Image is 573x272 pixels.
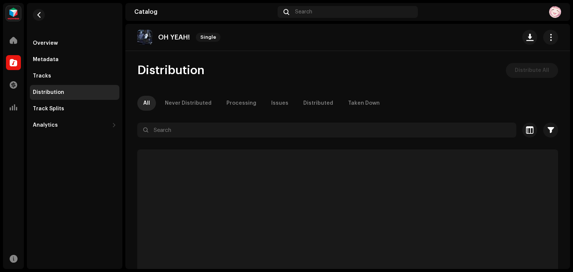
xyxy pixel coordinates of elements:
[226,96,256,111] div: Processing
[33,122,58,128] div: Analytics
[30,101,119,116] re-m-nav-item: Track Splits
[30,36,119,51] re-m-nav-item: Overview
[158,34,190,41] p: OH YEAH!
[143,96,150,111] div: All
[515,63,549,78] span: Distribute All
[30,69,119,83] re-m-nav-item: Tracks
[33,106,64,112] div: Track Splits
[137,63,204,78] span: Distribution
[30,52,119,67] re-m-nav-item: Metadata
[30,85,119,100] re-m-nav-item: Distribution
[137,30,152,45] img: 175f3a3b-faa2-4d66-8ad6-bb42f488061a
[134,9,275,15] div: Catalog
[165,96,212,111] div: Never Distributed
[30,118,119,133] re-m-nav-dropdown: Analytics
[271,96,288,111] div: Issues
[295,9,312,15] span: Search
[6,6,21,21] img: feab3aad-9b62-475c-8caf-26f15a9573ee
[303,96,333,111] div: Distributed
[348,96,380,111] div: Taken Down
[506,63,558,78] button: Distribute All
[196,33,220,42] span: Single
[33,40,58,46] div: Overview
[33,57,59,63] div: Metadata
[549,6,561,18] img: 6781f208-37f9-4c63-8e7f-5af72a866d87
[137,123,516,137] input: Search
[33,73,51,79] div: Tracks
[33,89,64,95] div: Distribution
